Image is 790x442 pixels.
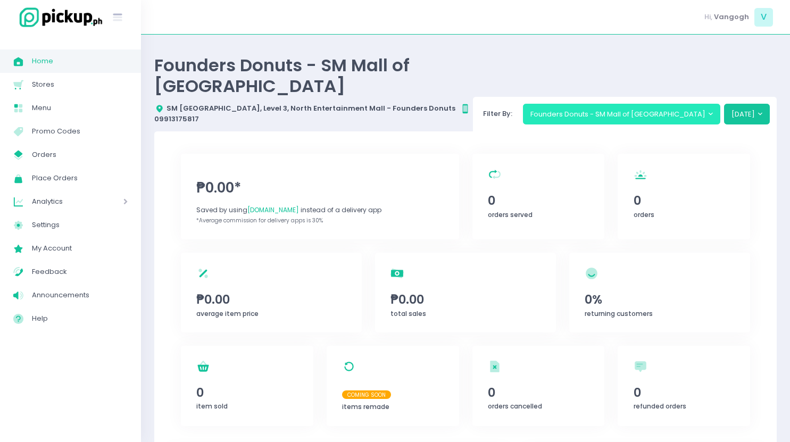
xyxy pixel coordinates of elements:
span: average item price [196,309,259,318]
span: Orders [32,148,128,162]
span: Coming Soon [342,390,391,399]
span: Promo Codes [32,124,128,138]
a: 0orders [618,154,750,239]
span: Menu [32,101,128,115]
span: Settings [32,218,128,232]
a: 0item sold [181,346,313,426]
span: 0 [196,383,297,402]
span: orders served [488,210,533,219]
span: returning customers [585,309,653,318]
span: orders cancelled [488,402,542,411]
button: [DATE] [724,104,770,124]
div: SM [GEOGRAPHIC_DATA], Level 3, North Entertainment Mall - Founders Donuts 09913175817 [154,103,473,124]
span: Hi, [704,12,712,22]
span: ₱0.00* [196,178,443,198]
button: Founders Donuts - SM Mall of [GEOGRAPHIC_DATA] [523,104,721,124]
a: 0orders cancelled [472,346,605,426]
a: 0refunded orders [618,346,750,426]
span: Founders Donuts - SM Mall of [GEOGRAPHIC_DATA] [154,53,410,98]
span: My Account [32,241,128,255]
img: logo [13,6,104,29]
span: Help [32,312,128,326]
span: ₱0.00 [390,290,540,308]
span: 0 [488,383,589,402]
span: V [754,8,773,27]
a: 0orders served [472,154,605,239]
span: 0 [634,191,735,210]
span: item sold [196,402,228,411]
span: Feedback [32,265,128,279]
a: ₱0.00average item price [181,253,362,332]
div: Saved by using instead of a delivery app [196,205,443,215]
span: 0 [634,383,735,402]
span: Home [32,54,128,68]
span: orders [634,210,654,219]
span: 0% [585,290,735,308]
a: 0%returning customers [569,253,750,332]
span: items remade [342,402,389,411]
span: [DOMAIN_NAME] [247,205,299,214]
span: ₱0.00 [196,290,346,308]
span: Place Orders [32,171,128,185]
span: Vangogh [714,12,749,22]
a: ₱0.00total sales [375,253,556,332]
span: Filter By: [480,109,516,119]
span: Stores [32,78,128,91]
span: Analytics [32,195,93,209]
span: total sales [390,309,426,318]
span: *Average commission for delivery apps is 30% [196,216,323,224]
span: 0 [488,191,589,210]
span: Announcements [32,288,128,302]
span: refunded orders [634,402,686,411]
